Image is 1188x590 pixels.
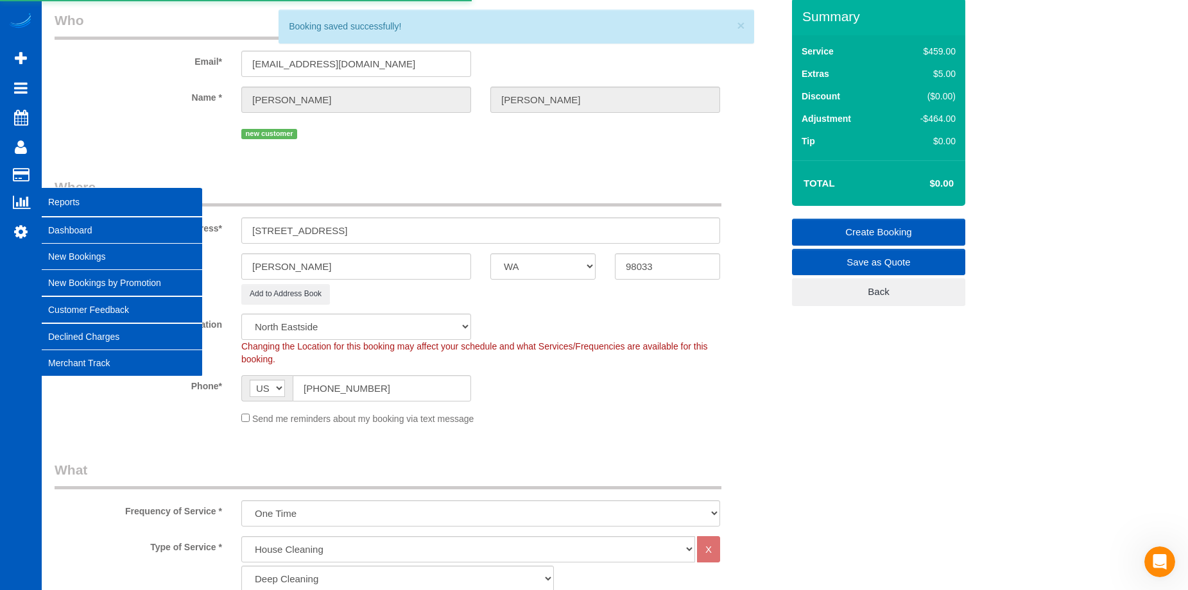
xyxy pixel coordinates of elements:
[802,90,840,103] label: Discount
[241,129,297,139] span: new customer
[893,67,956,80] div: $5.00
[42,244,202,269] a: New Bookings
[55,460,721,489] legend: What
[45,500,232,518] label: Frequency of Service *
[792,219,965,246] a: Create Booking
[45,51,232,68] label: Email*
[893,45,956,58] div: $459.00
[1144,546,1175,577] iframe: Intercom live chat
[792,249,965,276] a: Save as Quote
[241,253,471,280] input: City*
[891,178,954,189] h4: $0.00
[42,270,202,296] a: New Bookings by Promotion
[893,90,956,103] div: ($0.00)
[55,178,721,206] legend: Where
[893,112,956,125] div: -$464.00
[293,375,471,401] input: Phone*
[55,11,721,40] legend: Who
[241,284,330,304] button: Add to Address Book
[241,87,471,113] input: First Name*
[241,51,471,77] input: Email*
[42,324,202,350] a: Declined Charges
[42,217,202,243] a: Dashboard
[802,112,851,125] label: Adjustment
[804,178,835,189] strong: Total
[42,187,202,217] span: Reports
[802,135,815,147] label: Tip
[8,13,33,31] img: Automaid Logo
[45,375,232,392] label: Phone*
[241,341,708,364] span: Changing the Location for this booking may affect your schedule and what Services/Frequencies are...
[289,20,743,33] div: Booking saved successfully!
[802,45,834,58] label: Service
[45,536,232,553] label: Type of Service *
[737,19,745,32] button: ×
[893,135,956,147] div: $0.00
[252,414,474,424] span: Send me reminders about my booking via text message
[45,87,232,104] label: Name *
[42,217,202,376] ul: Reports
[490,87,720,113] input: Last Name*
[42,297,202,323] a: Customer Feedback
[615,253,720,280] input: Zip Code*
[802,9,959,24] h3: Summary
[42,350,202,376] a: Merchant Track
[802,67,829,80] label: Extras
[792,278,965,305] a: Back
